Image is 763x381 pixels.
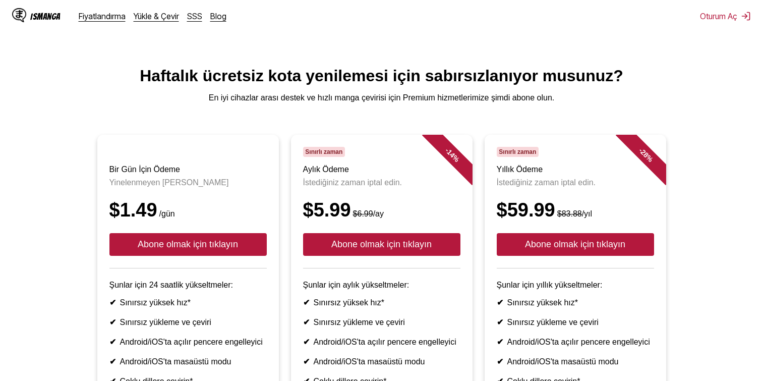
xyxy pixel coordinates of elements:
div: - % [422,125,482,185]
li: Sınırsız yüksek hız* [109,298,267,307]
li: Sınırsız yükleme ve çeviri [109,317,267,327]
li: Android/iOS'ta açılır pencere engelleyici [109,337,267,347]
small: /ay [351,209,384,218]
b: ✔ [303,318,310,326]
img: Oturumu kapat [741,11,751,21]
b: ✔ [303,338,310,346]
small: /gün [157,209,175,218]
li: Android/iOS'ta masaüstü modu [303,357,460,366]
font: 14 [445,148,456,159]
li: Android/iOS'ta masaüstü modu [497,357,654,366]
s: $6.99 [353,209,373,218]
div: IsManga [30,12,61,21]
b: ✔ [497,298,503,307]
b: ✔ [303,298,310,307]
button: Abone olmak için tıklayın [109,233,267,256]
li: Sınırsız yüksek hız* [497,298,654,307]
img: IsManga Logosu [12,8,26,22]
li: Sınırsız yükleme ve çeviri [303,317,460,327]
li: Android/iOS'ta açılır pencere engelleyici [303,337,460,347]
font: 28 [639,148,650,159]
a: Blog [210,11,226,21]
span: Sınırlı zaman [497,147,539,157]
div: $59.99 [497,199,654,221]
small: /yıl [555,209,592,218]
a: SSS [187,11,202,21]
div: $1.49 [109,199,267,221]
b: ✔ [109,357,116,366]
p: En iyi cihazlar arası destek ve hızlı manga çevirisi için Premium hizmetlerimize şimdi abone olun. [8,93,755,102]
font: Oturum Aç [700,11,737,21]
li: Android/iOS'ta açılır pencere engelleyici [497,337,654,347]
b: ✔ [497,338,503,346]
b: ✔ [497,357,503,366]
a: Yükle & Çevir [134,11,179,21]
h3: Bir Gün İçin Ödeme [109,165,267,174]
button: Abone olmak için tıklayın [497,233,654,256]
div: - % [615,125,676,185]
li: Sınırsız yüksek hız* [303,298,460,307]
a: IsManga LogosuIsManga [12,8,79,24]
h3: Yıllık Ödeme [497,165,654,174]
h1: Haftalık ücretsiz kota yenilemesi için sabırsızlanıyor musunuz? [8,67,755,85]
b: ✔ [303,357,310,366]
p: Şunlar için 24 saatlik yükseltmeler: [109,281,267,290]
li: Sınırsız yükleme ve çeviri [497,317,654,327]
a: Fiyatlandırma [79,11,126,21]
p: İstediğiniz zaman iptal edin. [497,178,654,187]
p: İstediğiniz zaman iptal edin. [303,178,460,187]
b: ✔ [497,318,503,326]
h3: Aylık Ödeme [303,165,460,174]
div: $5.99 [303,199,460,221]
li: Android/iOS'ta masaüstü modu [109,357,267,366]
button: Abone olmak için tıklayın [303,233,460,256]
p: Şunlar için aylık yükseltmeler: [303,281,460,290]
button: Oturum Aç [700,11,751,21]
b: ✔ [109,338,116,346]
b: ✔ [109,318,116,326]
p: Yinelenmeyen [PERSON_NAME] [109,178,267,187]
s: $83.88 [557,209,582,218]
p: Şunlar için yıllık yükseltmeler: [497,281,654,290]
b: ✔ [109,298,116,307]
span: Sınırlı zaman [303,147,345,157]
